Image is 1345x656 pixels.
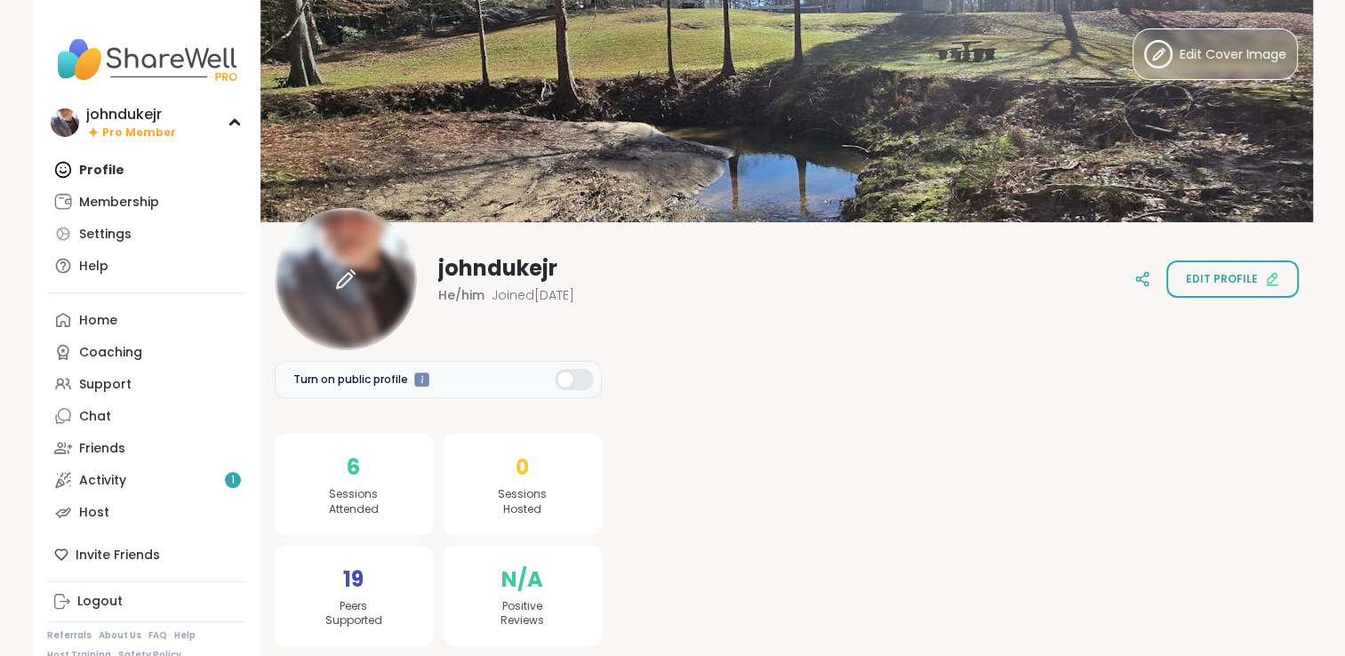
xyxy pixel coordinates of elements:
[47,304,245,336] a: Home
[516,452,529,484] span: 0
[47,218,245,250] a: Settings
[99,629,141,642] a: About Us
[86,105,176,124] div: johndukejr
[79,312,117,330] div: Home
[79,226,132,244] div: Settings
[79,504,109,522] div: Host
[501,564,543,596] span: N/A
[500,599,544,629] span: Positive Reviews
[47,250,245,282] a: Help
[79,376,132,394] div: Support
[47,28,245,91] img: ShareWell Nav Logo
[47,186,245,218] a: Membership
[51,108,79,137] img: johndukejr
[1166,260,1299,298] button: Edit profile
[47,539,245,571] div: Invite Friends
[47,336,245,368] a: Coaching
[47,496,245,528] a: Host
[498,487,547,517] span: Sessions Hosted
[47,586,245,618] a: Logout
[47,464,245,496] a: Activity1
[79,194,159,212] div: Membership
[347,452,360,484] span: 6
[174,629,196,642] a: Help
[492,286,574,304] span: Joined [DATE]
[414,372,429,388] iframe: Spotlight
[47,629,92,642] a: Referrals
[293,372,408,388] span: Turn on public profile
[1180,45,1286,64] span: Edit Cover Image
[438,286,484,304] span: He/him
[77,593,123,611] div: Logout
[79,258,108,276] div: Help
[231,473,235,488] span: 1
[1186,271,1258,287] span: Edit profile
[438,254,557,283] span: johndukejr
[277,211,414,348] img: johndukejr
[325,599,382,629] span: Peers Supported
[79,408,111,426] div: Chat
[1133,28,1298,80] button: Edit Cover Image
[148,629,167,642] a: FAQ
[79,472,126,490] div: Activity
[47,432,245,464] a: Friends
[102,125,176,140] span: Pro Member
[47,368,245,400] a: Support
[343,564,364,596] span: 19
[79,440,125,458] div: Friends
[47,400,245,432] a: Chat
[329,487,379,517] span: Sessions Attended
[79,344,142,362] div: Coaching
